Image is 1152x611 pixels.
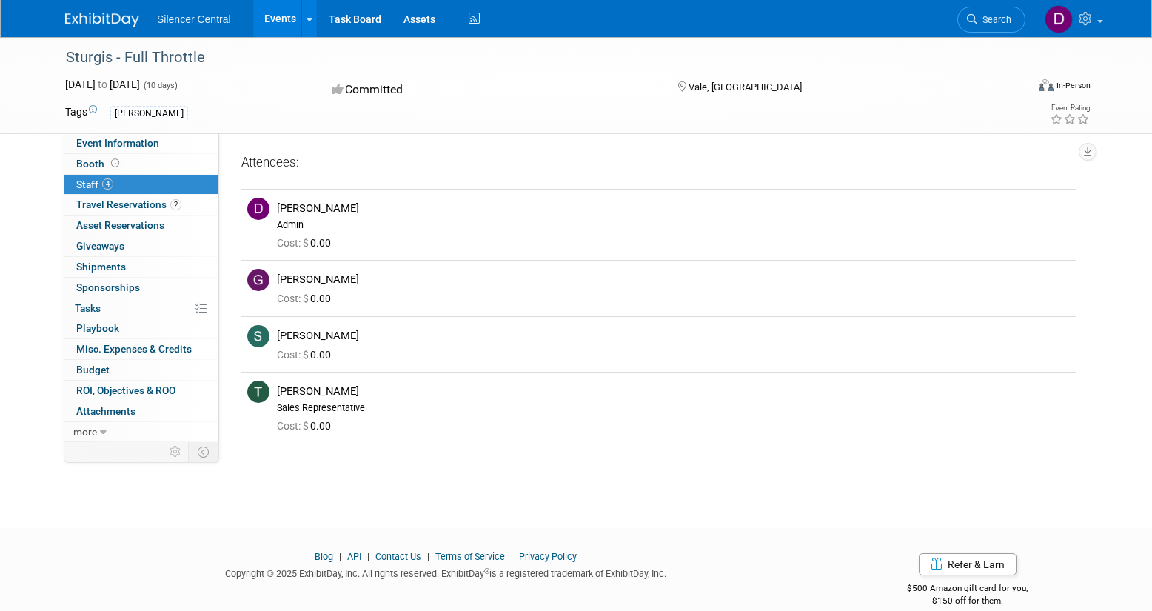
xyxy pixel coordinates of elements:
span: Booth not reserved yet [108,158,122,169]
span: Shipments [76,261,126,273]
div: [PERSON_NAME] [277,201,1070,216]
a: Asset Reservations [64,216,218,236]
span: to [96,79,110,90]
span: Cost: $ [277,293,310,304]
span: 0.00 [277,420,337,432]
span: [DATE] [DATE] [65,79,140,90]
span: Attachments [76,405,135,417]
div: [PERSON_NAME] [277,384,1070,398]
img: T.jpg [247,381,269,403]
div: Sturgis - Full Throttle [61,44,1003,71]
div: [PERSON_NAME] [277,329,1070,343]
sup: ® [484,567,489,575]
span: ROI, Objectives & ROO [76,384,175,396]
span: Tasks [75,302,101,314]
a: ROI, Objectives & ROO [64,381,218,401]
td: Toggle Event Tabs [189,442,219,461]
div: Event Format [938,77,1091,99]
a: Travel Reservations2 [64,195,218,215]
span: 4 [102,178,113,190]
span: Playbook [76,322,119,334]
img: S.jpg [247,325,269,347]
div: $500 Amazon gift card for you, [848,572,1088,607]
a: Contact Us [375,551,421,562]
span: Sponsorships [76,281,140,293]
span: 0.00 [277,293,337,304]
a: Tasks [64,298,218,318]
a: Booth [64,154,218,174]
div: Copyright © 2025 ExhibitDay, Inc. All rights reserved. ExhibitDay is a registered trademark of Ex... [65,564,826,581]
span: Event Information [76,137,159,149]
span: | [335,551,345,562]
span: Staff [76,178,113,190]
span: Cost: $ [277,349,310,361]
div: Event Rating [1050,104,1090,112]
span: | [507,551,517,562]
a: Privacy Policy [519,551,577,562]
img: G.jpg [247,269,269,291]
img: Dean Woods [1045,5,1073,33]
img: ExhibitDay [65,13,139,27]
img: Format-Inperson.png [1039,79,1054,91]
div: Sales Representative [277,402,1070,414]
span: Budget [76,364,110,375]
div: [PERSON_NAME] [110,106,188,121]
div: Admin [277,219,1070,231]
a: Playbook [64,318,218,338]
span: Asset Reservations [76,219,164,231]
span: Search [977,14,1011,25]
td: Tags [65,104,97,121]
a: more [64,422,218,442]
div: $150 off for them. [848,595,1088,607]
div: Attendees: [241,154,1076,173]
span: Silencer Central [157,13,231,25]
span: 0.00 [277,349,337,361]
img: D.jpg [247,198,269,220]
td: Personalize Event Tab Strip [163,442,189,461]
div: Committed [327,77,654,103]
a: Refer & Earn [919,553,1017,575]
a: Misc. Expenses & Credits [64,339,218,359]
span: 0.00 [277,237,337,249]
a: Blog [315,551,333,562]
span: 2 [170,199,181,210]
span: Misc. Expenses & Credits [76,343,192,355]
a: Shipments [64,257,218,277]
a: Staff4 [64,175,218,195]
span: more [73,426,97,438]
a: Search [957,7,1025,33]
a: Sponsorships [64,278,218,298]
span: Giveaways [76,240,124,252]
span: Booth [76,158,122,170]
span: Cost: $ [277,237,310,249]
span: | [423,551,433,562]
div: [PERSON_NAME] [277,273,1070,287]
a: Giveaways [64,236,218,256]
a: API [347,551,361,562]
span: Cost: $ [277,420,310,432]
span: Vale, [GEOGRAPHIC_DATA] [689,81,802,93]
span: Travel Reservations [76,198,181,210]
a: Event Information [64,133,218,153]
div: In-Person [1056,80,1091,91]
span: (10 days) [142,81,178,90]
a: Terms of Service [435,551,505,562]
a: Budget [64,360,218,380]
span: | [364,551,373,562]
a: Attachments [64,401,218,421]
